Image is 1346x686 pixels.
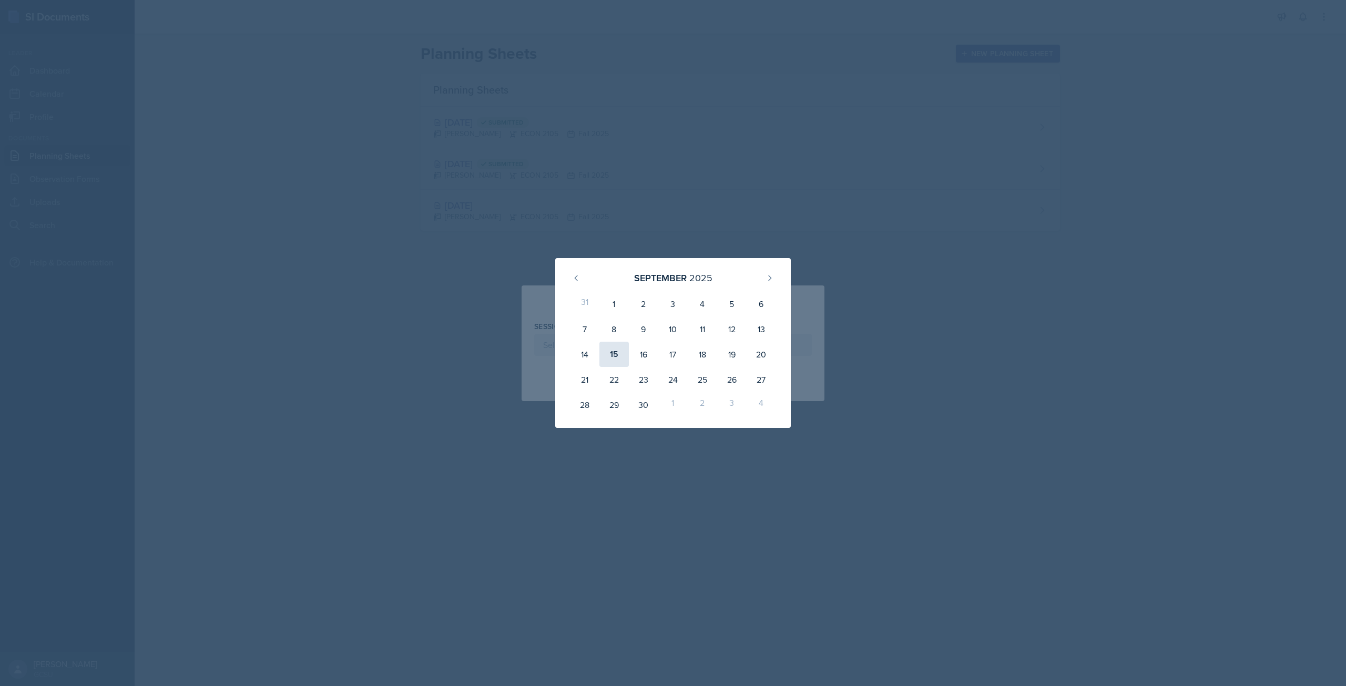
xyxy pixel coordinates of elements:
div: 10 [658,316,688,342]
div: 22 [599,367,629,392]
div: 7 [570,316,599,342]
div: 25 [688,367,717,392]
div: 16 [629,342,658,367]
div: 2 [629,291,658,316]
div: 2025 [689,271,712,285]
div: 29 [599,392,629,417]
div: 8 [599,316,629,342]
div: 6 [747,291,776,316]
div: September [634,271,687,285]
div: 9 [629,316,658,342]
div: 11 [688,316,717,342]
div: 13 [747,316,776,342]
div: 12 [717,316,747,342]
div: 24 [658,367,688,392]
div: 14 [570,342,599,367]
div: 28 [570,392,599,417]
div: 19 [717,342,747,367]
div: 4 [688,291,717,316]
div: 4 [747,392,776,417]
div: 26 [717,367,747,392]
div: 30 [629,392,658,417]
div: 23 [629,367,658,392]
div: 1 [658,392,688,417]
div: 31 [570,291,599,316]
div: 21 [570,367,599,392]
div: 3 [717,392,747,417]
div: 18 [688,342,717,367]
div: 15 [599,342,629,367]
div: 17 [658,342,688,367]
div: 2 [688,392,717,417]
div: 27 [747,367,776,392]
div: 20 [747,342,776,367]
div: 5 [717,291,747,316]
div: 1 [599,291,629,316]
div: 3 [658,291,688,316]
